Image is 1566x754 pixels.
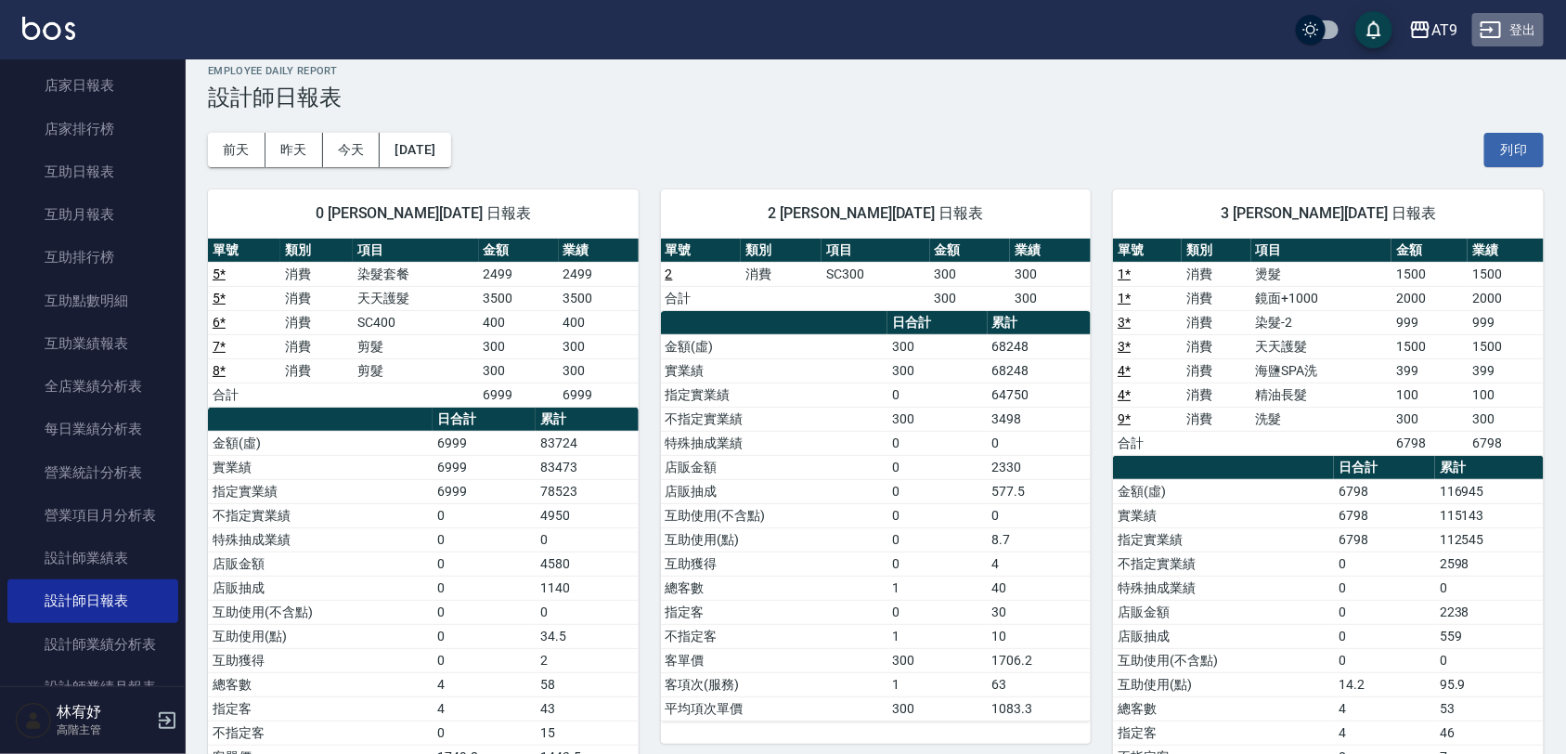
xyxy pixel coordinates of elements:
td: 剪髮 [353,358,478,383]
td: 消費 [280,334,353,358]
td: 6798 [1334,479,1435,503]
td: 6999 [559,383,639,407]
button: 前天 [208,133,265,167]
th: 累計 [988,311,1092,335]
div: AT9 [1431,19,1457,42]
td: 58 [536,672,639,696]
td: 0 [887,527,988,552]
td: 互助使用(點) [1113,672,1334,696]
td: 2000 [1468,286,1544,310]
td: 指定實業績 [661,383,887,407]
td: 合計 [661,286,742,310]
td: SC400 [353,310,478,334]
td: 互助使用(點) [208,624,433,648]
td: 0 [887,552,988,576]
td: 64750 [988,383,1092,407]
td: 8.7 [988,527,1092,552]
td: 6999 [479,383,559,407]
td: 10 [988,624,1092,648]
a: 互助點數明細 [7,279,178,322]
p: 高階主管 [57,721,151,738]
td: 0 [1334,552,1435,576]
td: 100 [1391,383,1468,407]
td: 1500 [1391,334,1468,358]
td: 0 [433,527,536,552]
th: 類別 [1182,239,1250,263]
td: 染髮套餐 [353,262,478,286]
td: 互助獲得 [208,648,433,672]
td: 300 [1468,407,1544,431]
td: 0 [536,527,639,552]
td: 100 [1468,383,1544,407]
td: 577.5 [988,479,1092,503]
td: 68248 [988,334,1092,358]
td: 實業績 [1113,503,1334,527]
td: 互助獲得 [661,552,887,576]
td: 實業績 [661,358,887,383]
button: [DATE] [380,133,450,167]
button: 登出 [1472,13,1544,47]
td: 115143 [1435,503,1544,527]
button: 昨天 [265,133,323,167]
td: 300 [930,286,1011,310]
td: 46 [1435,721,1544,745]
th: 金額 [479,239,559,263]
h3: 設計師日報表 [208,84,1544,110]
a: 設計師日報表 [7,579,178,622]
td: 1500 [1391,262,1468,286]
td: 消費 [1182,407,1250,431]
td: 店販抽成 [208,576,433,600]
h5: 林宥妤 [57,703,151,721]
td: 0 [887,431,988,455]
td: 6999 [433,455,536,479]
button: 列印 [1484,133,1544,167]
td: 559 [1435,624,1544,648]
td: 平均項次單價 [661,696,887,721]
td: 0 [887,383,988,407]
td: 300 [1010,262,1091,286]
th: 累計 [1435,456,1544,480]
td: 999 [1468,310,1544,334]
td: 0 [887,600,988,624]
td: 300 [1010,286,1091,310]
td: 116945 [1435,479,1544,503]
a: 互助日報表 [7,150,178,193]
a: 設計師業績月報表 [7,666,178,708]
td: 6798 [1468,431,1544,455]
td: 消費 [1182,334,1250,358]
td: 68248 [988,358,1092,383]
span: 0 [PERSON_NAME][DATE] 日報表 [230,204,616,223]
table: a dense table [208,239,639,408]
td: 0 [433,552,536,576]
td: 0 [1334,648,1435,672]
th: 單號 [661,239,742,263]
td: 0 [433,576,536,600]
img: Logo [22,17,75,40]
a: 互助排行榜 [7,236,178,279]
td: 消費 [1182,358,1250,383]
span: 2 [PERSON_NAME][DATE] 日報表 [683,204,1069,223]
td: 2000 [1391,286,1468,310]
td: 3500 [479,286,559,310]
td: 6999 [433,479,536,503]
td: 消費 [1182,262,1250,286]
td: 300 [887,407,988,431]
td: 1500 [1468,262,1544,286]
td: 4 [1334,696,1435,721]
td: 95.9 [1435,672,1544,696]
td: 300 [559,358,639,383]
td: 83473 [536,455,639,479]
td: 不指定客 [661,624,887,648]
td: 1706.2 [988,648,1092,672]
th: 項目 [1251,239,1392,263]
span: 3 [PERSON_NAME][DATE] 日報表 [1135,204,1521,223]
td: 0 [433,503,536,527]
td: 30 [988,600,1092,624]
td: 1 [887,672,988,696]
td: 300 [930,262,1011,286]
td: 53 [1435,696,1544,721]
a: 設計師業績表 [7,537,178,579]
td: 金額(虛) [1113,479,1334,503]
td: 特殊抽成業績 [661,431,887,455]
td: 2598 [1435,552,1544,576]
